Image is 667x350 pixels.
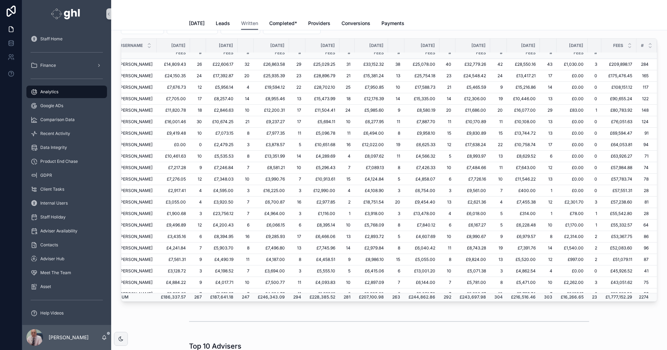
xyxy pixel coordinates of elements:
[455,105,490,116] td: £11,686.00
[636,59,657,70] td: 284
[305,116,339,128] td: £5,694.11
[601,70,636,82] td: £175,476.45
[588,59,601,70] td: 3
[51,8,82,19] img: App logo
[355,105,388,116] td: £5,985.60
[355,47,388,59] td: Fees
[339,105,355,116] td: 24
[189,17,205,31] a: [DATE]
[190,59,206,70] td: 26
[238,70,254,82] td: 20
[216,20,230,27] span: Leads
[557,116,588,128] td: £0.00
[110,162,157,174] td: [PERSON_NAME]
[254,70,289,82] td: £25,935.39
[26,86,107,98] a: Analytics
[206,128,238,139] td: £7,073.15
[355,139,388,151] td: £12,022.00
[636,128,657,139] td: 91
[289,162,305,174] td: 10
[110,93,157,105] td: [PERSON_NAME]
[601,105,636,116] td: £80,783.92
[636,70,657,82] td: 165
[190,105,206,116] td: 18
[540,47,557,59] td: #
[238,116,254,128] td: 21
[404,70,439,82] td: £25,754.18
[588,105,601,116] td: 1
[471,43,486,48] span: [DATE]
[490,105,507,116] td: 20
[305,70,339,82] td: £28,896.79
[439,93,455,105] td: 14
[588,47,601,59] td: #
[557,82,588,93] td: £0.00
[254,174,289,185] td: £3,990.76
[190,174,206,185] td: 12
[157,174,190,185] td: £7,276.05
[455,139,490,151] td: £17,638.24
[40,173,52,178] span: GDPR
[26,127,107,140] a: Recent Activity
[289,174,305,185] td: 7
[507,116,540,128] td: £10,108.00
[190,47,206,59] td: #
[289,82,305,93] td: 22
[254,93,289,105] td: £8,955.46
[206,151,238,162] td: £5,535.53
[490,47,507,59] td: #
[305,93,339,105] td: £15,473.99
[540,105,557,116] td: 29
[490,128,507,139] td: 15
[219,43,233,48] span: [DATE]
[540,162,557,174] td: 12
[540,128,557,139] td: 13
[157,70,190,82] td: £24,150.35
[388,105,404,116] td: 9
[388,116,404,128] td: 11
[206,93,238,105] td: £8,257.40
[490,93,507,105] td: 19
[388,93,404,105] td: 14
[388,70,404,82] td: 13
[490,82,507,93] td: 9
[355,82,388,93] td: £7,950.85
[238,59,254,70] td: 32
[490,162,507,174] td: 11
[355,116,388,128] td: £6,277.95
[26,239,107,251] a: Contacts
[254,151,289,162] td: £13,351.99
[289,59,305,70] td: 29
[540,82,557,93] td: 14
[507,151,540,162] td: £8,629.52
[26,183,107,196] a: Client Tasks
[369,43,384,48] span: [DATE]
[613,43,623,48] span: Fees
[305,82,339,93] td: £28,702.10
[190,151,206,162] td: 10
[588,70,601,82] td: 0
[540,116,557,128] td: 13
[355,93,388,105] td: £12,176.39
[588,82,601,93] td: 0
[40,103,63,109] span: Google ADs
[241,17,258,30] a: Written
[26,253,107,265] a: Adviser Hub
[238,128,254,139] td: 8
[254,59,289,70] td: £26,863.58
[339,116,355,128] td: 10
[238,82,254,93] td: 4
[339,162,355,174] td: 7
[455,82,490,93] td: £5,465.59
[26,169,107,182] a: GDPR
[404,162,439,174] td: £7,426.33
[636,139,657,151] td: 94
[26,225,107,237] a: Adviser Availability
[601,59,636,70] td: £209,898.17
[355,151,388,162] td: £8,097.62
[26,33,107,45] a: Staff Home
[305,151,339,162] td: £4,289.69
[404,59,439,70] td: £25,078.00
[490,151,507,162] td: 13
[339,151,355,162] td: 4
